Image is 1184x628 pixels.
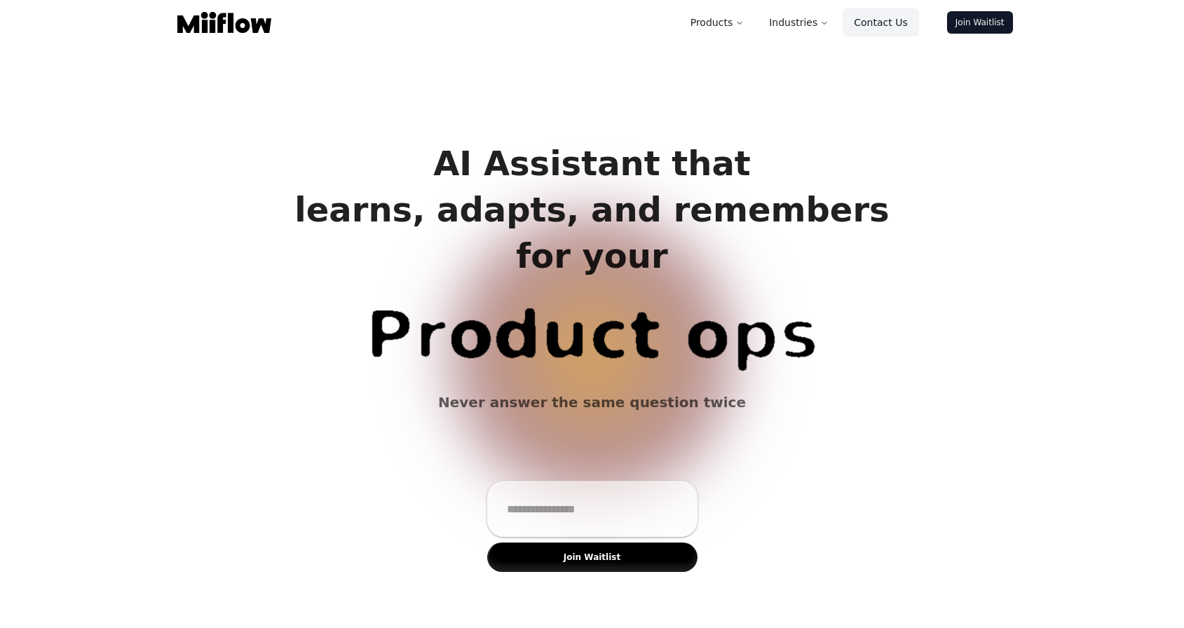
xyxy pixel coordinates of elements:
[438,391,746,414] h6: Never answer the same question twice
[172,12,277,33] a: Logo
[679,8,919,36] nav: Main
[283,140,900,279] h1: AI Assistant that learns, adapts, and remembers for your
[947,11,1013,34] a: Join Waitlist
[487,542,698,572] button: Join Waitlist
[843,8,918,36] a: Contact Us
[277,301,908,369] span: Product ops
[758,8,840,36] button: Industries
[679,8,755,36] button: Products
[177,12,271,33] img: Logo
